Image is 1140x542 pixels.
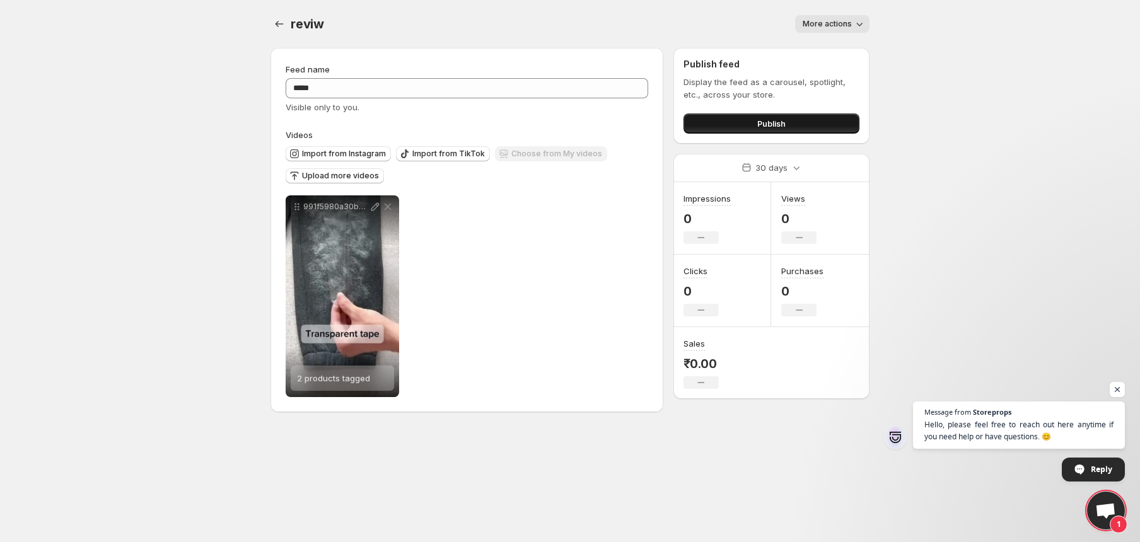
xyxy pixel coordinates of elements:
[286,130,313,140] span: Videos
[1110,516,1127,533] span: 1
[757,117,786,130] span: Publish
[286,195,399,397] div: 991f5980a30bcea1005841befaff32322 products tagged
[270,15,288,33] button: Settings
[303,202,369,212] p: 991f5980a30bcea1005841befaff3232
[1087,492,1125,529] div: Open chat
[924,408,971,415] span: Message from
[781,265,823,277] h3: Purchases
[683,76,859,101] p: Display the feed as a carousel, spotlight, etc., across your store.
[286,146,391,161] button: Import from Instagram
[683,113,859,134] button: Publish
[396,146,490,161] button: Import from TikTok
[683,58,859,71] h2: Publish feed
[683,211,731,226] p: 0
[781,284,823,299] p: 0
[683,356,719,371] p: ₹0.00
[781,211,817,226] p: 0
[412,149,485,159] span: Import from TikTok
[803,19,852,29] span: More actions
[302,149,386,159] span: Import from Instagram
[286,64,330,74] span: Feed name
[302,171,379,181] span: Upload more videos
[291,16,324,32] span: reviw
[286,102,359,112] span: Visible only to you.
[683,192,731,205] h3: Impressions
[297,373,370,383] span: 2 products tagged
[683,284,719,299] p: 0
[924,418,1114,442] span: Hello, please feel free to reach out here anytime if you need help or have questions. 😊
[973,408,1011,415] span: Storeprops
[755,161,788,174] p: 30 days
[683,265,707,277] h3: Clicks
[1091,458,1112,480] span: Reply
[683,337,705,350] h3: Sales
[781,192,805,205] h3: Views
[286,168,384,183] button: Upload more videos
[795,15,870,33] button: More actions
